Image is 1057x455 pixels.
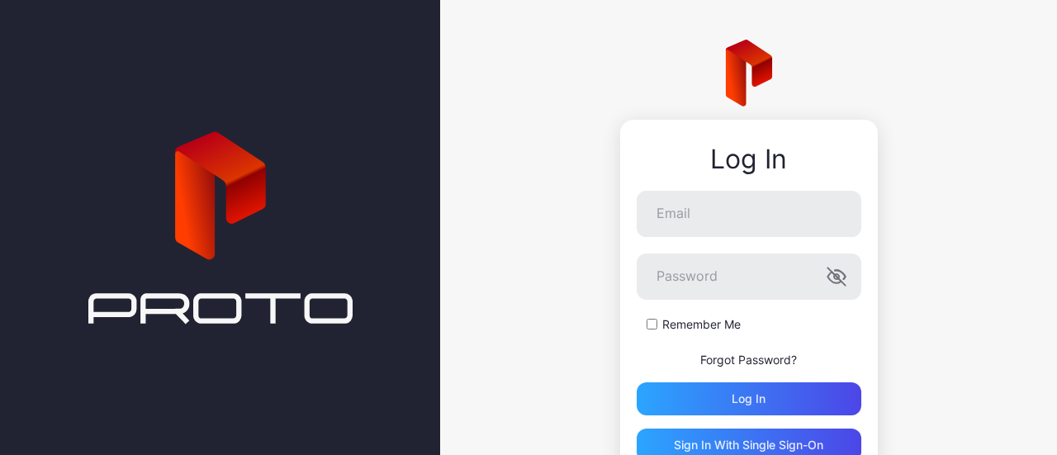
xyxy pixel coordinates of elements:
div: Log In [637,145,861,174]
input: Email [637,191,861,237]
label: Remember Me [662,316,741,333]
div: Log in [732,392,765,405]
button: Log in [637,382,861,415]
input: Password [637,254,861,300]
div: Sign in With Single Sign-On [674,438,823,452]
a: Forgot Password? [700,353,797,367]
button: Password [827,267,846,287]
